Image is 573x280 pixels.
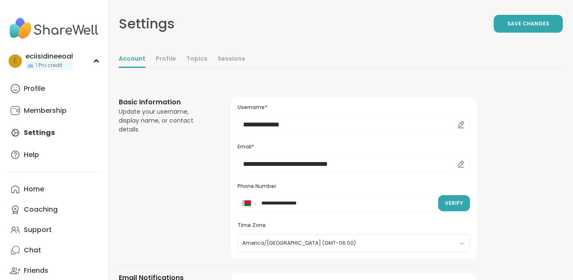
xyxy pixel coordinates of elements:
[24,246,41,255] div: Chat
[238,183,470,190] h3: Phone Number
[119,107,210,134] div: Update your username, display name, or contact details
[24,106,67,115] div: Membership
[238,143,470,151] h3: Email*
[7,78,101,99] a: Profile
[24,225,52,235] div: Support
[494,15,563,33] button: Save Changes
[25,52,73,61] div: eciisidineeoal
[7,101,101,121] a: Membership
[119,97,210,107] h3: Basic Information
[7,179,101,199] a: Home
[186,51,207,68] a: Topics
[24,185,44,194] div: Home
[24,150,39,160] div: Help
[119,51,145,68] a: Account
[7,240,101,260] a: Chat
[7,220,101,240] a: Support
[36,62,62,69] span: 1 Pro credit
[507,20,549,28] span: Save Changes
[156,51,176,68] a: Profile
[218,51,245,68] a: Sessions
[24,84,45,93] div: Profile
[14,56,17,67] span: e
[24,266,48,275] div: Friends
[445,199,463,207] span: Verify
[119,14,175,34] div: Settings
[238,104,470,111] h3: Username*
[238,222,470,229] h3: Time Zone
[7,14,101,43] img: ShareWell Nav Logo
[438,195,470,211] button: Verify
[7,199,101,220] a: Coaching
[24,205,58,214] div: Coaching
[7,145,101,165] a: Help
